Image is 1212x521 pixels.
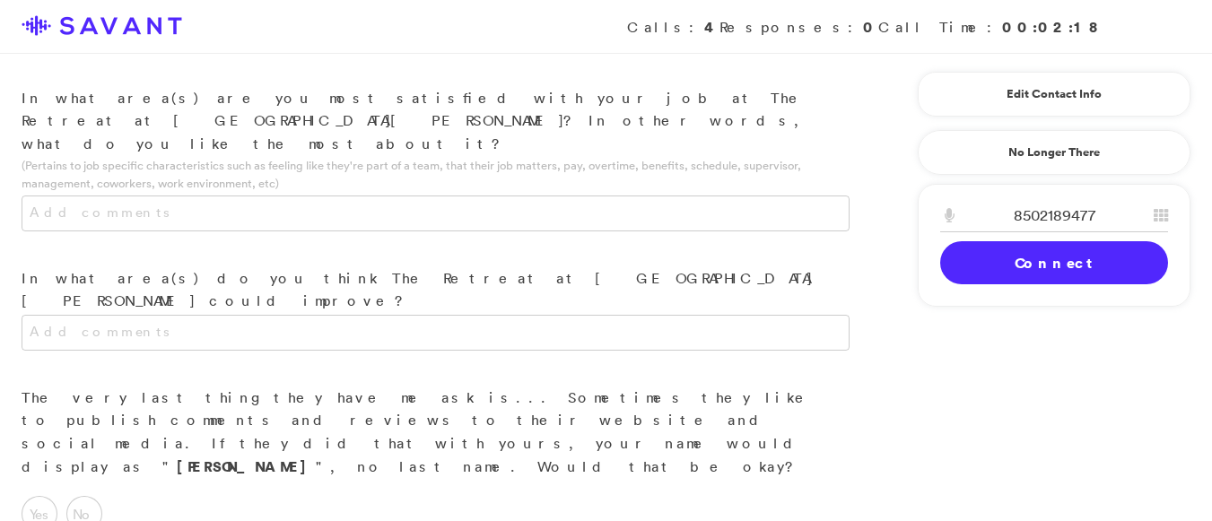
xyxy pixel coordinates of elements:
[22,267,850,313] p: In what area(s) do you think The Retreat at [GEOGRAPHIC_DATA][PERSON_NAME] could improve?
[22,157,850,191] p: (Pertains to job specific characteristics such as feeling like they're part of a team, that their...
[918,130,1190,175] a: No Longer There
[940,80,1168,109] a: Edit Contact Info
[22,386,850,478] p: The very last thing they have me ask is... Sometimes they like to publish comments and reviews to...
[704,17,719,37] strong: 4
[177,456,316,476] strong: [PERSON_NAME]
[863,17,878,37] strong: 0
[1002,17,1101,37] strong: 00:02:18
[22,87,850,156] p: In what area(s) are you most satisfied with your job at The Retreat at [GEOGRAPHIC_DATA][PERSON_N...
[940,241,1168,284] a: Connect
